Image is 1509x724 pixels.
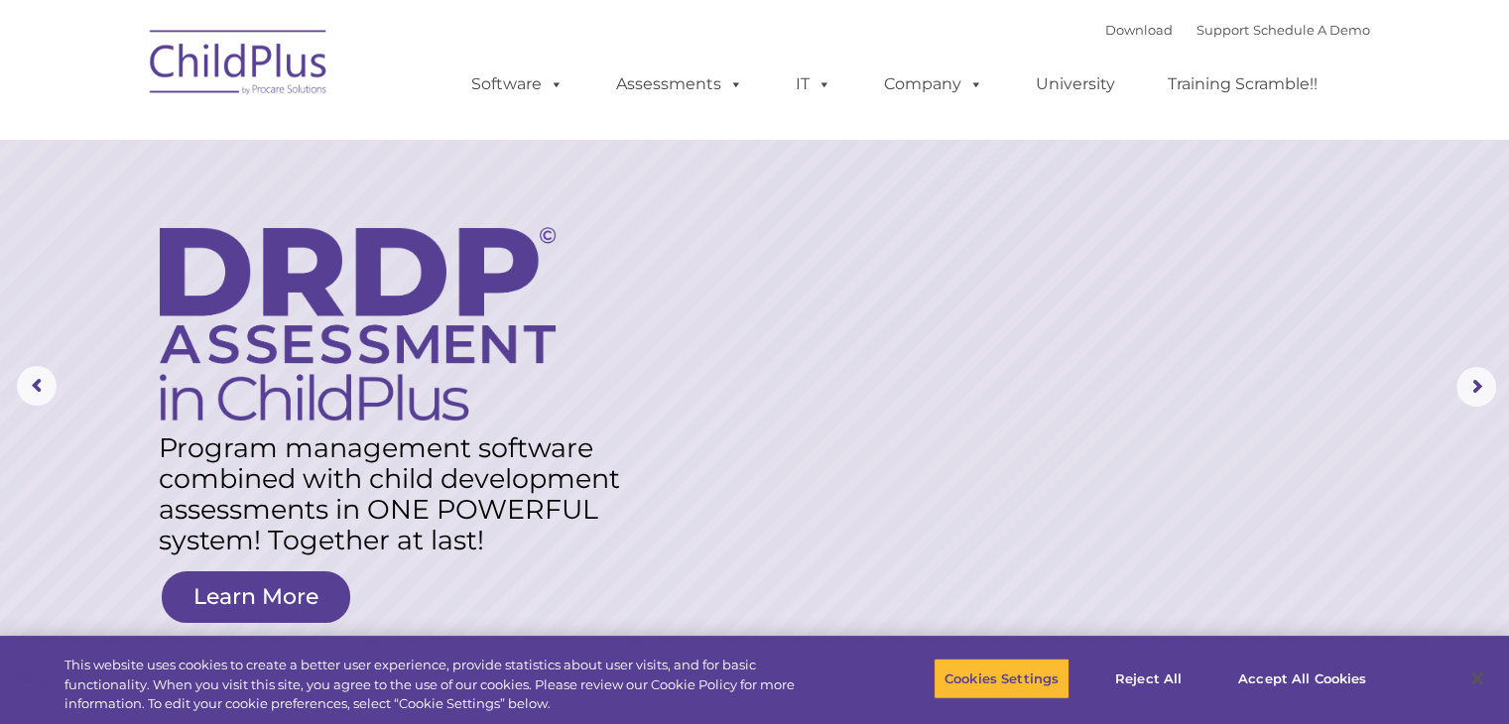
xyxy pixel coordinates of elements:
[1016,64,1135,104] a: University
[159,432,642,555] rs-layer: Program management software combined with child development assessments in ONE POWERFUL system! T...
[1086,658,1210,699] button: Reject All
[276,212,360,227] span: Phone number
[1455,657,1499,700] button: Close
[160,227,556,421] img: DRDP Assessment in ChildPlus
[1196,22,1249,38] a: Support
[1148,64,1337,104] a: Training Scramble!!
[1253,22,1370,38] a: Schedule A Demo
[1105,22,1370,38] font: |
[276,131,336,146] span: Last name
[864,64,1003,104] a: Company
[934,658,1069,699] button: Cookies Settings
[776,64,851,104] a: IT
[64,656,830,714] div: This website uses cookies to create a better user experience, provide statistics about user visit...
[1105,22,1173,38] a: Download
[162,571,350,623] a: Learn More
[451,64,583,104] a: Software
[596,64,763,104] a: Assessments
[1227,658,1377,699] button: Accept All Cookies
[140,16,338,115] img: ChildPlus by Procare Solutions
